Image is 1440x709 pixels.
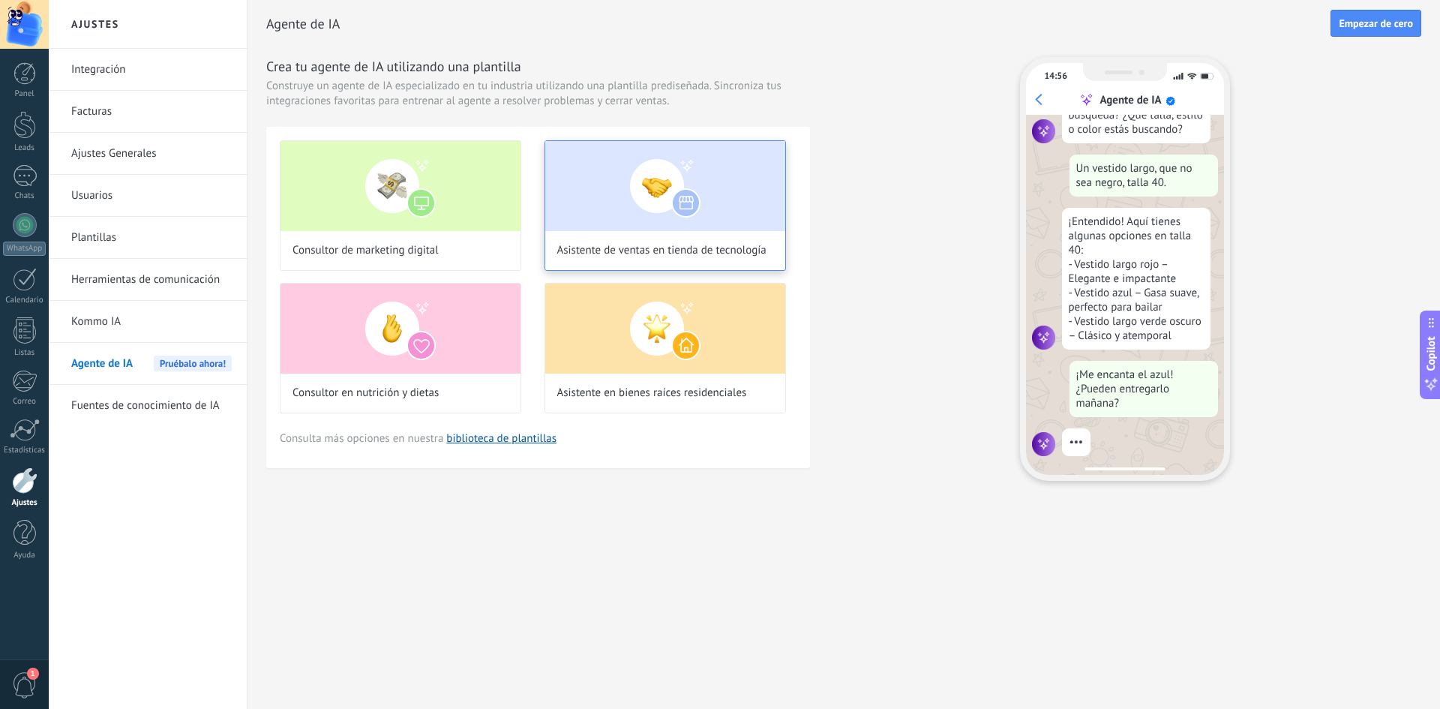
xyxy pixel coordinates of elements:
h2: Agente de IA [266,9,1330,39]
span: Consulta más opciones en nuestra [280,431,556,446]
li: Usuarios [49,175,247,217]
a: Ajustes Generales [71,133,232,175]
a: Fuentes de conocimiento de IA [71,385,232,427]
span: Copilot [1423,336,1438,371]
li: Plantillas [49,217,247,259]
span: Consultor de marketing digital [292,243,439,258]
li: Herramientas de comunicación [49,259,247,301]
li: Ajustes Generales [49,133,247,175]
a: Integración [71,49,232,91]
div: Un vestido largo, que no sea negro, talla 40. [1069,155,1218,197]
a: Plantillas [71,217,232,259]
li: Fuentes de conocimiento de IA [49,385,247,426]
span: Agente de IA [71,343,133,385]
li: Integración [49,49,247,91]
li: Agente de IA [49,343,247,385]
a: Herramientas de comunicación [71,259,232,301]
div: ¡Entendido! Aquí tienes algunas opciones en talla 40: - Vestido largo rojo – Elegante e impactant... [1062,208,1210,350]
li: Facturas [49,91,247,133]
span: Asistente de ventas en tienda de tecnología [557,243,766,258]
img: Asistente en bienes raíces residenciales [545,284,785,374]
img: Consultor de marketing digital [280,141,520,231]
span: Asistente en bienes raíces residenciales [557,386,747,401]
span: Pruébalo ahora! [154,356,232,371]
span: Construye un agente de IA especializado en tu industria utilizando una plantilla prediseñada. Sin... [266,79,810,109]
div: Estadísticas [3,446,46,455]
div: Ajustes [3,498,46,508]
img: agent icon [1032,119,1056,143]
div: Agente de IA [1099,93,1161,107]
img: agent icon [1032,326,1056,350]
span: Empezar de cero [1339,18,1413,29]
div: WhatsApp [3,242,46,256]
div: ¡Me encanta el azul! ¿Pueden entregarlo mañana? [1069,361,1218,417]
div: Chats [3,191,46,201]
div: Leads [3,143,46,153]
img: Consultor en nutrición y dietas [280,284,520,374]
h3: Crea tu agente de IA utilizando una plantilla [266,57,810,76]
div: Ayuda [3,551,46,560]
div: Panel [3,89,46,99]
img: agent icon [1032,432,1056,456]
a: Facturas [71,91,232,133]
div: Correo [3,397,46,407]
a: Kommo IA [71,301,232,343]
a: biblioteca de plantillas [446,431,556,446]
div: Listas [3,348,46,358]
div: 14:56 [1045,71,1067,82]
span: Consultor en nutrición y dietas [292,386,439,401]
span: 1 [27,668,39,680]
a: Agente de IAPruébalo ahora! [71,343,232,385]
div: Calendario [3,296,46,305]
li: Kommo IA [49,301,247,343]
button: Empezar de cero [1330,10,1421,37]
a: Usuarios [71,175,232,217]
img: Asistente de ventas en tienda de tecnología [545,141,785,231]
